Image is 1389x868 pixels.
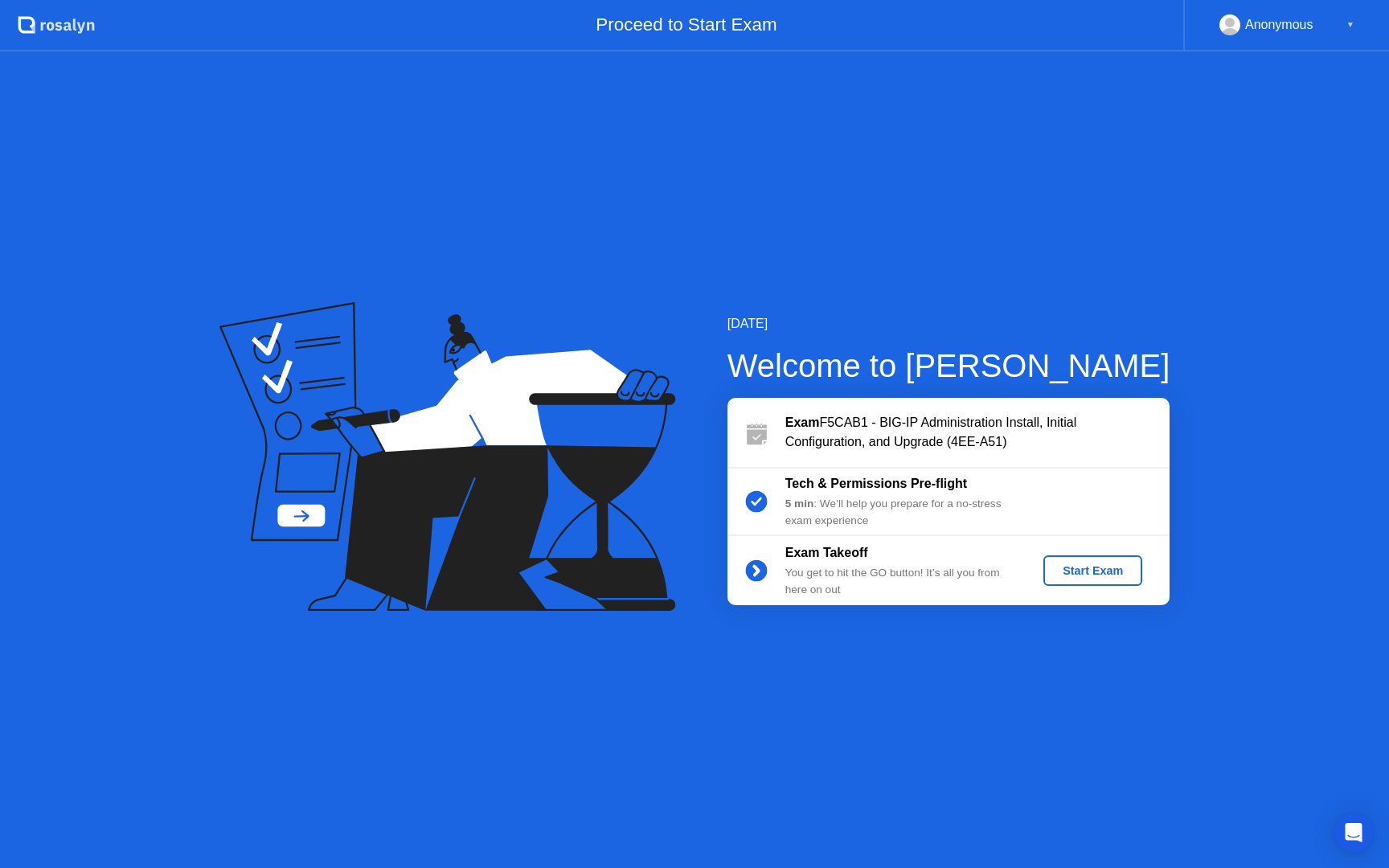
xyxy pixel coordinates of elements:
[727,314,1170,334] div: [DATE]
[785,416,820,429] b: Exam
[785,546,868,559] b: Exam Takeoff
[727,342,1170,390] div: Welcome to [PERSON_NAME]
[1346,14,1354,35] div: ▼
[785,477,967,490] b: Tech & Permissions Pre-flight
[785,497,814,510] b: 5 min
[1050,564,1136,577] div: Start Exam
[785,565,1017,598] div: You get to hit the GO button! It’s all you from here on out
[785,413,1170,452] div: F5CAB1 - BIG-IP Administration Install, Initial Configuration, and Upgrade (4EE-A51)
[1334,813,1373,852] div: Open Intercom Messenger
[785,496,1017,529] div: : We’ll help you prepare for a no-stress exam experience
[1043,555,1142,586] button: Start Exam
[1245,14,1313,35] div: Anonymous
